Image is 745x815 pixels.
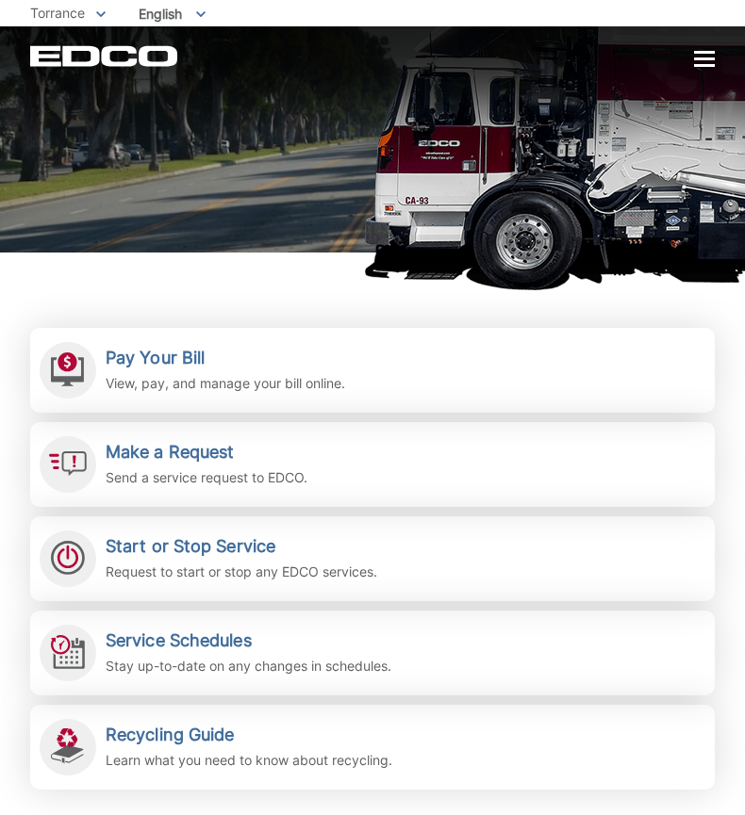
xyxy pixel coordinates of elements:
a: Service Schedules Stay up-to-date on any changes in schedules. [30,611,715,695]
span: Torrance [30,5,85,21]
p: Request to start or stop any EDCO services. [106,562,377,582]
h2: Pay Your Bill [106,348,345,368]
p: Learn what you need to know about recycling. [106,750,392,771]
a: Recycling Guide Learn what you need to know about recycling. [30,705,715,790]
p: Stay up-to-date on any changes in schedules. [106,656,391,676]
a: Pay Your Bill View, pay, and manage your bill online. [30,328,715,413]
h2: Make a Request [106,442,307,463]
a: Make a Request Send a service request to EDCO. [30,422,715,507]
h2: Start or Stop Service [106,536,377,557]
a: EDCD logo. Return to the homepage. [30,45,180,67]
p: Send a service request to EDCO. [106,467,307,488]
p: View, pay, and manage your bill online. [106,373,345,394]
h2: Recycling Guide [106,725,392,745]
h2: Service Schedules [106,630,391,651]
